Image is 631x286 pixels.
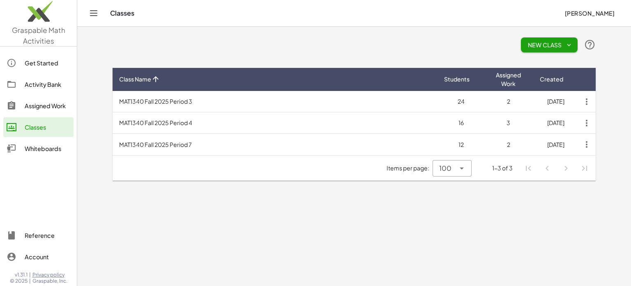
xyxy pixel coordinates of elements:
[387,164,433,172] span: Items per page:
[3,226,74,245] a: Reference
[519,159,594,178] nav: Pagination Navigation
[532,112,579,134] td: [DATE]
[10,278,28,284] span: © 2025
[507,141,510,148] span: 2
[532,91,579,112] td: [DATE]
[558,6,621,21] button: [PERSON_NAME]
[25,58,70,68] div: Get Started
[12,26,65,45] span: Graspable Math Activities
[527,41,571,49] span: New Class
[491,71,525,88] span: Assigned Work
[3,247,74,267] a: Account
[3,117,74,137] a: Classes
[438,91,485,112] td: 24
[25,101,70,111] div: Assigned Work
[113,91,438,112] td: MAT1340 Fall 2025 Period 3
[3,96,74,116] a: Assigned Work
[119,75,151,84] span: Class Name
[3,53,74,73] a: Get Started
[438,112,485,134] td: 16
[25,79,70,89] div: Activity Bank
[32,278,67,284] span: Graspable, Inc.
[25,122,70,132] div: Classes
[439,163,451,173] span: 100
[15,272,28,278] span: v1.31.1
[32,272,67,278] a: Privacy policy
[532,134,579,155] td: [DATE]
[564,9,615,17] span: [PERSON_NAME]
[25,144,70,153] div: Whiteboards
[3,139,74,158] a: Whiteboards
[113,112,438,134] td: MAT1340 Fall 2025 Period 4
[438,134,485,155] td: 12
[25,252,70,262] div: Account
[521,37,578,52] button: New Class
[492,164,513,172] div: 1-3 of 3
[25,230,70,240] div: Reference
[113,134,438,155] td: MAT1340 Fall 2025 Period 7
[540,75,563,84] span: Created
[3,74,74,94] a: Activity Bank
[29,272,31,278] span: |
[507,119,510,126] span: 3
[29,278,31,284] span: |
[444,75,470,84] span: Students
[87,7,100,20] button: Toggle navigation
[507,98,510,105] span: 2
